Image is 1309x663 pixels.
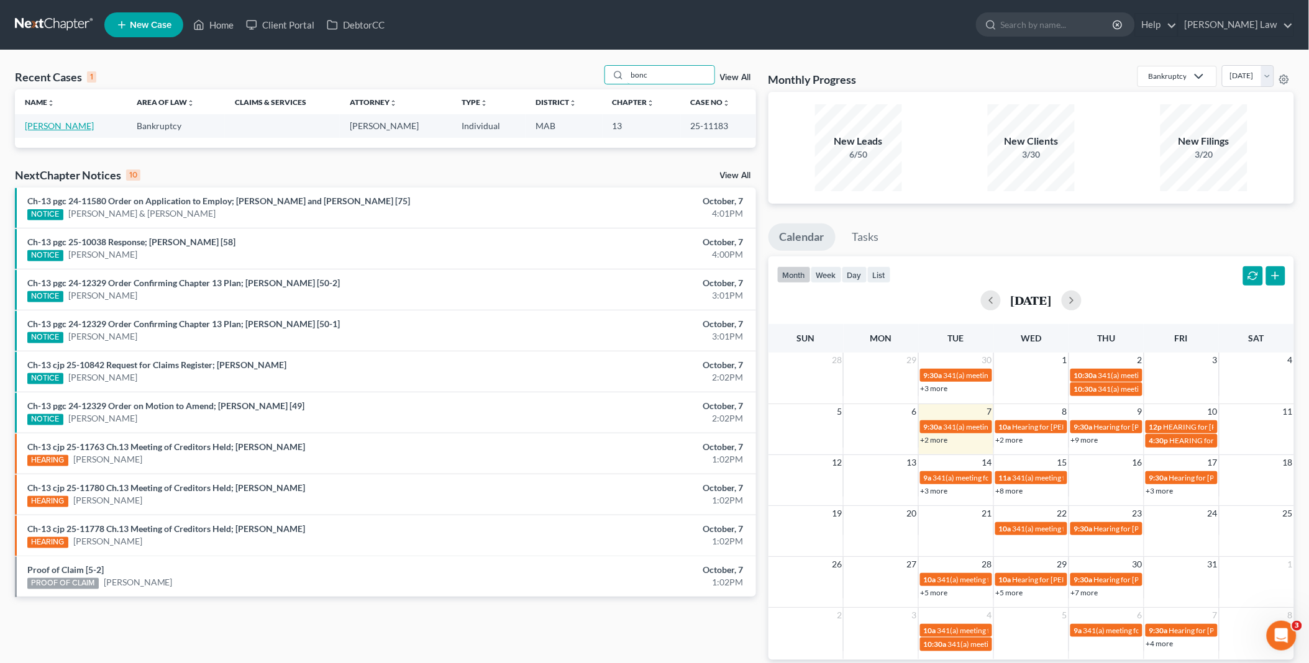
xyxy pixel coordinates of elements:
[130,20,171,30] span: New Case
[1131,455,1144,470] span: 16
[1149,436,1169,445] span: 4:30p
[924,371,942,380] span: 9:30a
[481,99,488,107] i: unfold_more
[27,332,63,343] div: NOTICE
[27,578,99,589] div: PROOF OF CLAIM
[1098,371,1218,380] span: 341(a) meeting for [PERSON_NAME]
[104,576,173,589] a: [PERSON_NAME]
[1175,333,1188,343] span: Fri
[867,266,891,283] button: list
[513,441,744,453] div: October, 7
[27,455,68,466] div: HEARING
[68,330,137,343] a: [PERSON_NAME]
[720,73,751,82] a: View All
[1013,575,1110,584] span: Hearing for [PERSON_NAME]
[513,453,744,466] div: 1:02PM
[944,422,1064,431] span: 341(a) meeting for [PERSON_NAME]
[513,236,744,248] div: October, 7
[988,134,1075,148] div: New Clients
[1011,294,1052,307] h2: [DATE]
[1098,384,1218,394] span: 341(a) meeting for [PERSON_NAME]
[999,524,1011,533] span: 10a
[831,506,843,521] span: 19
[513,523,744,535] div: October, 7
[27,359,286,370] a: Ch-13 cjp 25-10842 Request for Claims Register; [PERSON_NAME]
[811,266,842,283] button: week
[836,608,843,623] span: 2
[1056,557,1069,572] span: 29
[1146,639,1174,648] a: +4 more
[87,71,96,83] div: 1
[513,482,744,494] div: October, 7
[1061,404,1069,419] span: 8
[1164,422,1268,431] span: HEARING for [PERSON_NAME]
[1094,524,1191,533] span: Hearing for [PERSON_NAME]
[769,223,836,251] a: Calendar
[1149,473,1168,482] span: 9:30a
[513,277,744,289] div: October, 7
[981,506,993,521] span: 21
[924,473,932,482] span: 9a
[27,414,63,425] div: NOTICE
[815,134,902,148] div: New Leads
[1211,608,1219,623] span: 7
[996,435,1023,444] a: +2 more
[47,99,55,107] i: unfold_more
[911,608,918,623] span: 3
[1282,404,1294,419] span: 11
[27,564,104,575] a: Proof of Claim [5-2]
[981,455,993,470] span: 14
[513,330,744,343] div: 3:01PM
[1074,422,1093,431] span: 9:30a
[988,148,1075,161] div: 3/30
[225,89,340,114] th: Claims & Services
[513,248,744,261] div: 4:00PM
[27,196,410,206] a: Ch-13 pgc 24-11580 Order on Application to Employ; [PERSON_NAME] and [PERSON_NAME] [75]
[1083,626,1203,635] span: 341(a) meeting for [PERSON_NAME]
[350,97,397,107] a: Attorneyunfold_more
[1161,134,1247,148] div: New Filings
[1169,473,1266,482] span: Hearing for [PERSON_NAME]
[536,97,577,107] a: Districtunfold_more
[720,171,751,180] a: View All
[1094,575,1191,584] span: Hearing for [PERSON_NAME]
[924,575,936,584] span: 10a
[831,455,843,470] span: 12
[187,99,194,107] i: unfold_more
[841,223,890,251] a: Tasks
[1013,524,1133,533] span: 341(a) meeting for [PERSON_NAME]
[27,277,340,288] a: Ch-13 pgc 24-12329 Order Confirming Chapter 13 Plan; [PERSON_NAME] [50-2]
[815,148,902,161] div: 6/50
[126,169,140,181] div: 10
[1282,455,1294,470] span: 18
[1021,333,1041,343] span: Wed
[513,494,744,507] div: 1:02PM
[986,608,993,623] span: 4
[526,114,603,137] td: MAB
[1161,148,1247,161] div: 3/20
[27,373,63,384] div: NOTICE
[906,557,918,572] span: 27
[1206,557,1219,572] span: 31
[513,195,744,207] div: October, 7
[1013,422,1110,431] span: Hearing for [PERSON_NAME]
[1282,506,1294,521] span: 25
[1146,486,1174,495] a: +3 more
[1131,506,1144,521] span: 23
[831,353,843,368] span: 28
[603,114,681,137] td: 13
[68,412,137,425] a: [PERSON_NAME]
[27,523,305,534] a: Ch-13 cjp 25-11778 Ch.13 Meeting of Creditors Held; [PERSON_NAME]
[924,639,947,649] span: 10:30a
[513,207,744,220] div: 4:01PM
[777,266,811,283] button: month
[996,588,1023,597] a: +5 more
[1097,333,1115,343] span: Thu
[1149,422,1162,431] span: 12p
[27,291,63,302] div: NOTICE
[1074,626,1082,635] span: 9a
[921,384,948,393] a: +3 more
[27,482,305,493] a: Ch-13 cjp 25-11780 Ch.13 Meeting of Creditors Held; [PERSON_NAME]
[937,626,1057,635] span: 341(a) meeting for [PERSON_NAME]
[1179,14,1293,36] a: [PERSON_NAME] Law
